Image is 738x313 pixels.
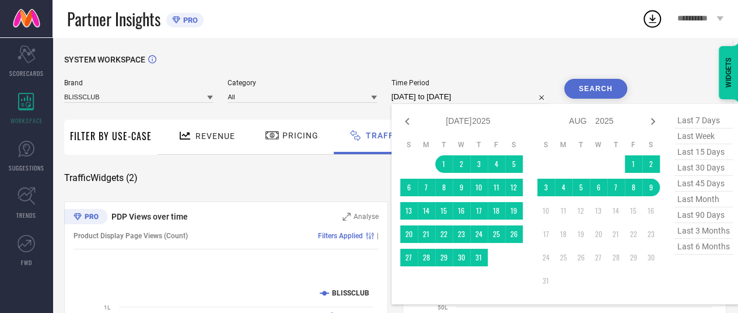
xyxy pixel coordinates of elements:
span: Time Period [391,79,550,87]
span: last week [674,128,733,144]
td: Sun Aug 03 2025 [537,179,555,196]
td: Thu Aug 21 2025 [607,225,625,243]
td: Wed Jul 16 2025 [453,202,470,220]
div: Premium [64,209,107,227]
td: Tue Jul 29 2025 [435,249,453,266]
text: BLISSCLUB [332,289,369,297]
td: Wed Jul 23 2025 [453,225,470,243]
th: Wednesday [453,140,470,149]
td: Mon Jul 21 2025 [418,225,435,243]
td: Sun Jul 06 2025 [400,179,418,196]
td: Tue Jul 15 2025 [435,202,453,220]
div: Open download list [642,8,663,29]
td: Sun Aug 24 2025 [537,249,555,266]
td: Thu Jul 31 2025 [470,249,488,266]
td: Wed Jul 09 2025 [453,179,470,196]
td: Mon Aug 25 2025 [555,249,572,266]
span: Partner Insights [67,7,160,31]
span: FWD [21,258,32,267]
td: Mon Aug 04 2025 [555,179,572,196]
td: Sun Aug 17 2025 [537,225,555,243]
td: Wed Jul 02 2025 [453,155,470,173]
td: Sat Aug 09 2025 [642,179,660,196]
td: Thu Jul 03 2025 [470,155,488,173]
td: Mon Aug 18 2025 [555,225,572,243]
td: Thu Jul 10 2025 [470,179,488,196]
span: | [377,232,379,240]
span: Brand [64,79,213,87]
div: Previous month [400,114,414,128]
td: Fri Aug 29 2025 [625,249,642,266]
td: Thu Jul 17 2025 [470,202,488,220]
span: last 30 days [674,160,733,176]
span: SUGGESTIONS [9,164,44,172]
span: PRO [180,16,198,25]
span: last 3 months [674,223,733,239]
td: Wed Jul 30 2025 [453,249,470,266]
th: Friday [488,140,505,149]
td: Tue Jul 08 2025 [435,179,453,196]
th: Sunday [400,140,418,149]
td: Tue Jul 22 2025 [435,225,453,243]
td: Sat Jul 26 2025 [505,225,523,243]
input: Select time period [391,90,550,104]
td: Thu Aug 28 2025 [607,249,625,266]
th: Saturday [505,140,523,149]
td: Mon Jul 28 2025 [418,249,435,266]
th: Friday [625,140,642,149]
button: Search [564,79,627,99]
td: Sat Aug 16 2025 [642,202,660,220]
td: Wed Aug 20 2025 [590,225,607,243]
span: Revenue [195,131,235,141]
td: Sat Aug 02 2025 [642,155,660,173]
span: last 7 days [674,113,733,128]
th: Wednesday [590,140,607,149]
td: Sun Aug 31 2025 [537,272,555,290]
td: Thu Aug 07 2025 [607,179,625,196]
td: Sun Aug 10 2025 [537,202,555,220]
span: last 45 days [674,176,733,192]
td: Sat Aug 23 2025 [642,225,660,243]
th: Thursday [607,140,625,149]
td: Fri Aug 08 2025 [625,179,642,196]
span: Traffic [366,131,403,140]
td: Fri Jul 11 2025 [488,179,505,196]
td: Thu Jul 24 2025 [470,225,488,243]
td: Mon Aug 11 2025 [555,202,572,220]
th: Tuesday [572,140,590,149]
th: Monday [555,140,572,149]
td: Fri Aug 22 2025 [625,225,642,243]
td: Sat Jul 19 2025 [505,202,523,220]
td: Sun Jul 20 2025 [400,225,418,243]
td: Mon Jul 07 2025 [418,179,435,196]
td: Tue Jul 01 2025 [435,155,453,173]
text: 50L [438,304,448,311]
span: Pricing [282,131,319,140]
td: Sat Jul 12 2025 [505,179,523,196]
td: Wed Aug 13 2025 [590,202,607,220]
div: Next month [646,114,660,128]
th: Monday [418,140,435,149]
span: last 15 days [674,144,733,160]
td: Fri Jul 18 2025 [488,202,505,220]
span: last 6 months [674,239,733,255]
span: Traffic Widgets ( 2 ) [64,172,138,184]
td: Fri Jul 04 2025 [488,155,505,173]
text: 1L [104,304,111,311]
span: Filters Applied [318,232,363,240]
th: Saturday [642,140,660,149]
span: last 90 days [674,207,733,223]
td: Sun Jul 13 2025 [400,202,418,220]
td: Tue Aug 26 2025 [572,249,590,266]
td: Fri Jul 25 2025 [488,225,505,243]
span: SYSTEM WORKSPACE [64,55,145,64]
td: Wed Aug 06 2025 [590,179,607,196]
span: Category [228,79,376,87]
span: WORKSPACE [11,116,43,125]
td: Sat Jul 05 2025 [505,155,523,173]
td: Fri Aug 15 2025 [625,202,642,220]
span: Analyse [354,213,379,221]
span: Filter By Use-Case [70,129,152,143]
td: Tue Aug 05 2025 [572,179,590,196]
td: Tue Aug 12 2025 [572,202,590,220]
